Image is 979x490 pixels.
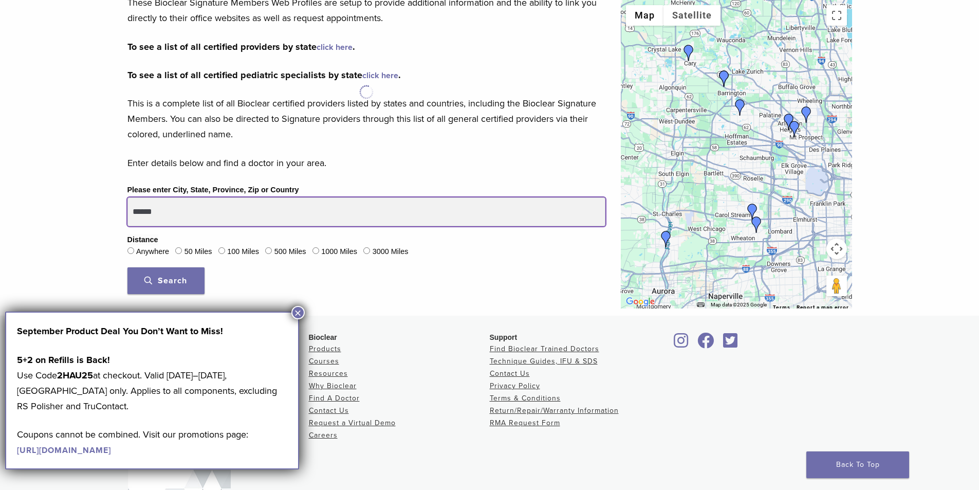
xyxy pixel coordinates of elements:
a: Products [309,344,341,353]
button: Drag Pegman onto the map to open Street View [826,276,847,296]
a: Privacy Policy [490,382,540,390]
a: Why Bioclear [309,382,357,390]
label: 3000 Miles [373,246,409,258]
div: Dr. Ankur Patel [732,99,748,116]
a: Contact Us [490,369,530,378]
a: Terms (opens in new tab) [773,304,790,311]
div: Dr. Kathy Pawlusiewicz [786,121,803,137]
label: 500 Miles [274,246,306,258]
label: 1000 Miles [321,246,357,258]
a: Report a map error [797,304,849,310]
a: Find Bioclear Trained Doctors [490,344,599,353]
p: This is a complete list of all Bioclear certified providers listed by states and countries, inclu... [127,96,605,142]
a: Open this area in Google Maps (opens a new window) [623,295,657,308]
div: Dr. Niraj Patel [680,45,697,61]
legend: Distance [127,234,158,246]
a: RMA Request Form [490,419,560,427]
button: Keyboard shortcuts [697,301,704,308]
a: click here [362,70,398,81]
strong: September Product Deal You Don’t Want to Miss! [17,325,223,337]
a: Bioclear [694,339,718,349]
span: Bioclear [309,333,337,341]
a: Request a Virtual Demo [309,419,396,427]
span: Map data ©2025 Google [711,302,767,307]
a: Careers [309,431,338,440]
a: Terms & Conditions [490,394,561,403]
p: Coupons cannot be combined. Visit our promotions page: [17,427,287,458]
p: Use Code at checkout. Valid [DATE]–[DATE], [GEOGRAPHIC_DATA] only. Applies to all components, exc... [17,352,287,414]
button: Search [127,267,205,294]
a: Bioclear [720,339,742,349]
button: Show street map [626,5,663,26]
span: Search [144,276,187,286]
button: Toggle fullscreen view [826,5,847,26]
strong: To see a list of all certified pediatric specialists by state . [127,69,401,81]
label: 100 Miles [227,246,259,258]
div: Joana Tylman [798,106,815,123]
a: click here [317,42,353,52]
a: Courses [309,357,339,366]
a: [URL][DOMAIN_NAME] [17,445,111,456]
a: Find A Doctor [309,394,360,403]
a: Technique Guides, IFU & SDS [490,357,598,366]
div: Dr. Margaret Radziszewski [781,114,797,130]
a: Return/Repair/Warranty Information [490,406,619,415]
div: Dr. Bhumika Patel [744,204,761,220]
div: Dr. Ken Korpan [658,231,674,247]
div: Dr. Charise Petrelli [748,216,765,233]
img: Google [623,295,657,308]
span: Support [490,333,518,341]
a: Resources [309,369,348,378]
a: Back To Top [806,451,909,478]
button: Close [291,306,305,319]
button: Map camera controls [826,239,847,259]
label: Please enter City, State, Province, Zip or Country [127,185,299,196]
button: Show satellite imagery [663,5,721,26]
strong: 5+2 on Refills is Back! [17,354,110,366]
p: Enter details below and find a doctor in your area. [127,155,605,171]
a: Bioclear [671,339,692,349]
strong: To see a list of all certified providers by state . [127,41,355,52]
strong: 2HAU25 [57,370,93,381]
a: Contact Us [309,406,349,415]
label: 50 Miles [184,246,212,258]
label: Anywhere [136,246,169,258]
div: Dr. Iwona Iwaszczyszyn [716,70,732,87]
